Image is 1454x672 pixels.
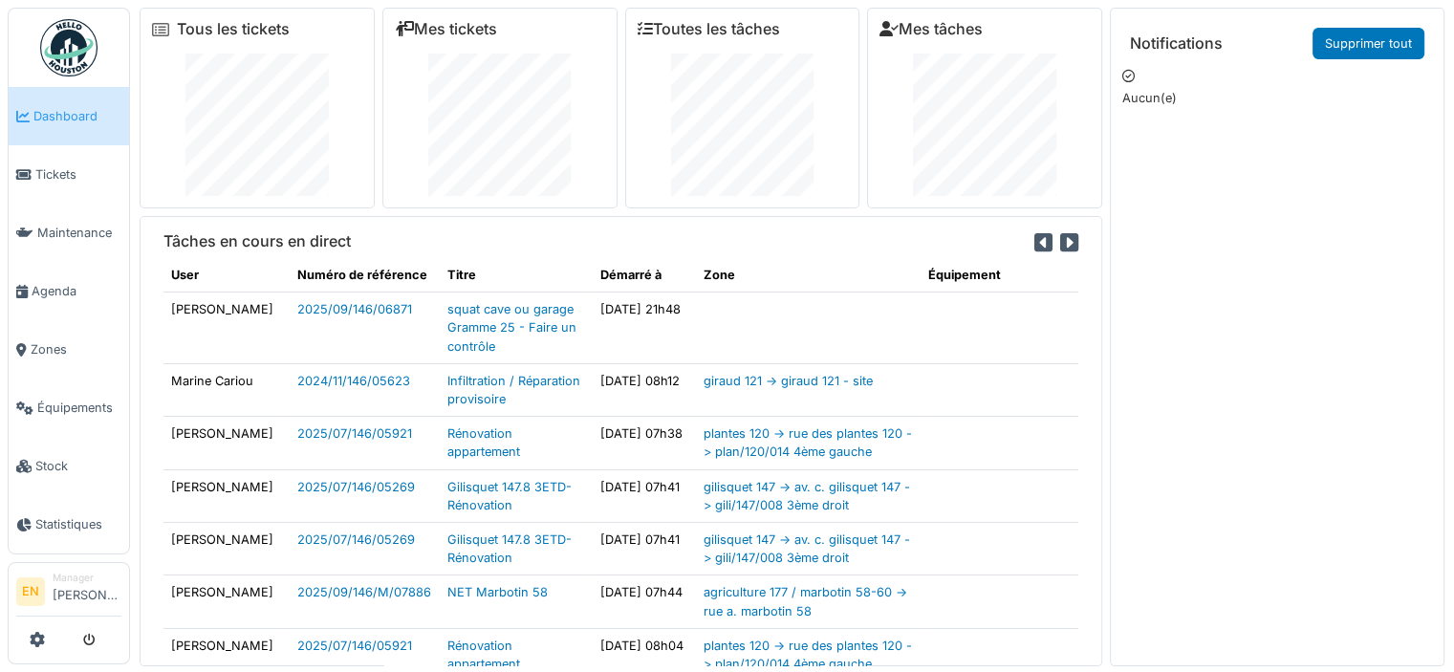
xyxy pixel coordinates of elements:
[447,639,520,671] a: Rénovation appartement
[37,399,121,417] span: Équipements
[290,258,440,293] th: Numéro de référence
[921,258,1078,293] th: Équipement
[297,585,431,599] a: 2025/09/146/M/07886
[32,282,121,300] span: Agenda
[704,374,873,388] a: giraud 121 -> giraud 121 - site
[447,426,520,459] a: Rénovation appartement
[704,426,912,459] a: plantes 120 -> rue des plantes 120 -> plan/120/014 4ème gauche
[297,426,412,441] a: 2025/07/146/05921
[31,340,121,358] span: Zones
[35,457,121,475] span: Stock
[447,585,548,599] a: NET Marbotin 58
[297,302,412,316] a: 2025/09/146/06871
[9,145,129,204] a: Tickets
[9,320,129,379] a: Zones
[593,522,696,574] td: [DATE] 07h41
[593,469,696,522] td: [DATE] 07h41
[35,165,121,184] span: Tickets
[593,575,696,628] td: [DATE] 07h44
[37,224,121,242] span: Maintenance
[177,20,290,38] a: Tous les tickets
[704,585,907,618] a: agriculture 177 / marbotin 58-60 -> rue a. marbotin 58
[171,268,199,282] span: translation missing: fr.shared.user
[9,204,129,262] a: Maintenance
[696,258,921,293] th: Zone
[1313,28,1424,59] a: Supprimer tout
[163,363,290,416] td: Marine Cariou
[593,293,696,364] td: [DATE] 21h48
[395,20,497,38] a: Mes tickets
[593,363,696,416] td: [DATE] 08h12
[33,107,121,125] span: Dashboard
[1122,89,1432,107] p: Aucun(e)
[447,532,572,565] a: Gilisquet 147.8 3ETD-Rénovation
[593,258,696,293] th: Démarré à
[447,480,572,512] a: Gilisquet 147.8 3ETD-Rénovation
[1130,34,1223,53] h6: Notifications
[9,495,129,553] a: Statistiques
[9,262,129,320] a: Agenda
[163,232,351,250] h6: Tâches en cours en direct
[163,293,290,364] td: [PERSON_NAME]
[447,302,576,353] a: squat cave ou garage Gramme 25 - Faire un contrôle
[297,480,415,494] a: 2025/07/146/05269
[297,532,415,547] a: 2025/07/146/05269
[16,571,121,617] a: EN Manager[PERSON_NAME]
[593,417,696,469] td: [DATE] 07h38
[704,532,910,565] a: gilisquet 147 -> av. c. gilisquet 147 -> gili/147/008 3ème droit
[447,374,580,406] a: Infiltration / Réparation provisoire
[297,639,412,653] a: 2025/07/146/05921
[879,20,983,38] a: Mes tâches
[163,417,290,469] td: [PERSON_NAME]
[704,480,910,512] a: gilisquet 147 -> av. c. gilisquet 147 -> gili/147/008 3ème droit
[297,374,410,388] a: 2024/11/146/05623
[638,20,780,38] a: Toutes les tâches
[9,87,129,145] a: Dashboard
[163,522,290,574] td: [PERSON_NAME]
[163,469,290,522] td: [PERSON_NAME]
[163,575,290,628] td: [PERSON_NAME]
[53,571,121,612] li: [PERSON_NAME]
[40,19,98,76] img: Badge_color-CXgf-gQk.svg
[16,577,45,606] li: EN
[704,639,912,671] a: plantes 120 -> rue des plantes 120 -> plan/120/014 4ème gauche
[35,515,121,533] span: Statistiques
[9,379,129,437] a: Équipements
[53,571,121,585] div: Manager
[9,437,129,495] a: Stock
[440,258,592,293] th: Titre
